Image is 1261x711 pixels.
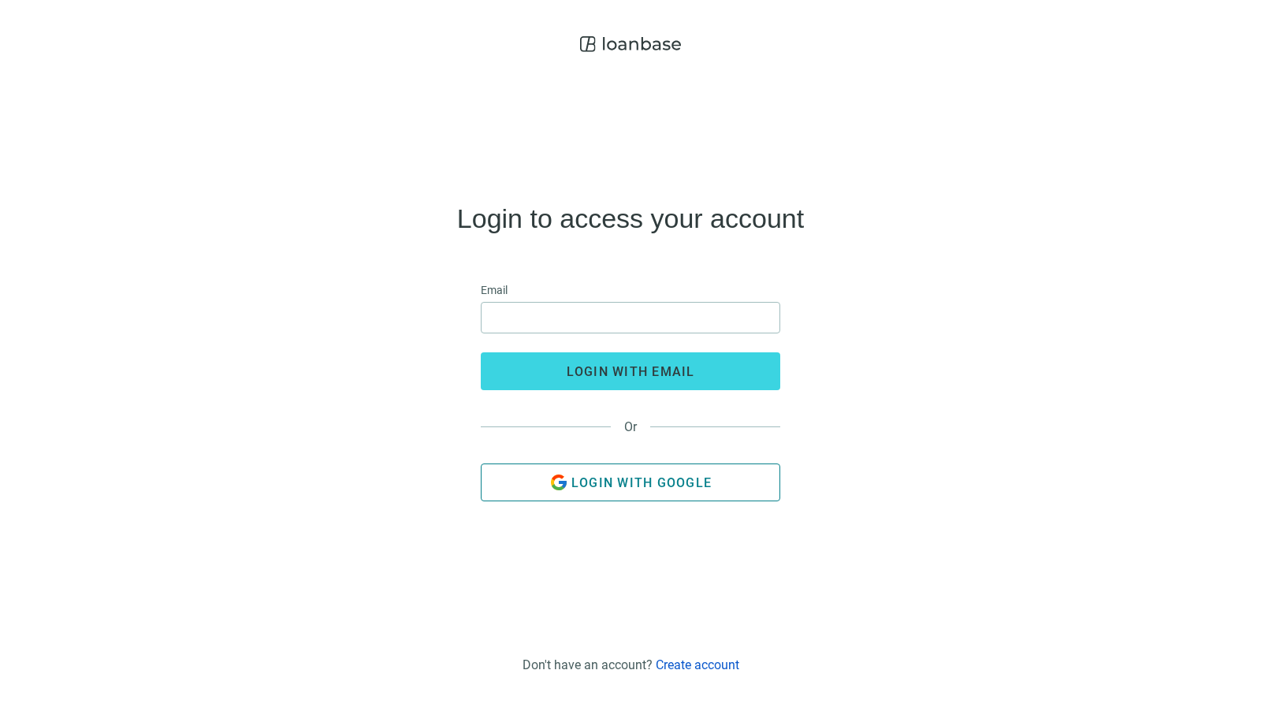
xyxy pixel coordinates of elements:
[481,352,780,390] button: login with email
[481,281,508,299] span: Email
[656,657,739,672] a: Create account
[481,463,780,501] button: Login with Google
[571,475,712,490] span: Login with Google
[567,364,695,379] span: login with email
[457,206,804,231] h4: Login to access your account
[611,419,650,434] span: Or
[523,657,739,672] div: Don't have an account?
